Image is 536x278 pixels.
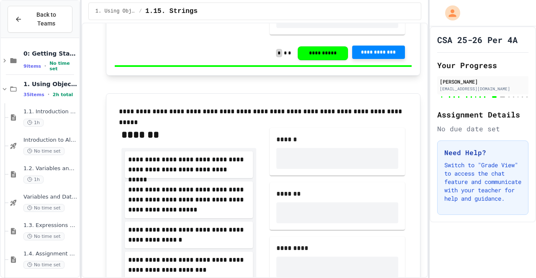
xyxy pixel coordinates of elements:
span: • [44,63,46,69]
span: 1.1. Introduction to Algorithms, Programming, and Compilers [23,108,77,115]
span: / [139,8,142,15]
h2: Your Progress [437,59,528,71]
span: 1. Using Objects and Methods [23,80,77,88]
h2: Assignment Details [437,109,528,120]
span: 35 items [23,92,44,97]
h3: Need Help? [444,148,521,158]
span: Back to Teams [27,10,65,28]
span: Variables and Data Types - Quiz [23,194,77,201]
span: 2h total [53,92,73,97]
span: 1h [23,176,44,184]
span: No time set [23,147,64,155]
span: • [48,91,49,98]
h1: CSA 25-26 Per 4A [437,34,518,46]
span: 1.3. Expressions and Output [New] [23,222,77,229]
div: My Account [436,3,462,23]
span: 9 items [23,64,41,69]
span: No time set [49,61,77,71]
span: 1.15. Strings [145,6,198,16]
span: 1h [23,119,44,127]
span: No time set [23,204,64,212]
span: Introduction to Algorithms, Programming, and Compilers [23,137,77,144]
span: 1.2. Variables and Data Types [23,165,77,172]
span: No time set [23,232,64,240]
div: No due date set [437,124,528,134]
span: 0: Getting Started [23,50,77,57]
p: Switch to "Grade View" to access the chat feature and communicate with your teacher for help and ... [444,161,521,203]
div: [PERSON_NAME] [440,78,526,85]
span: No time set [23,261,64,269]
div: [EMAIL_ADDRESS][DOMAIN_NAME] [440,86,526,92]
span: 1.4. Assignment and Input [23,250,77,258]
span: 1. Using Objects and Methods [95,8,136,15]
button: Back to Teams [8,6,72,33]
